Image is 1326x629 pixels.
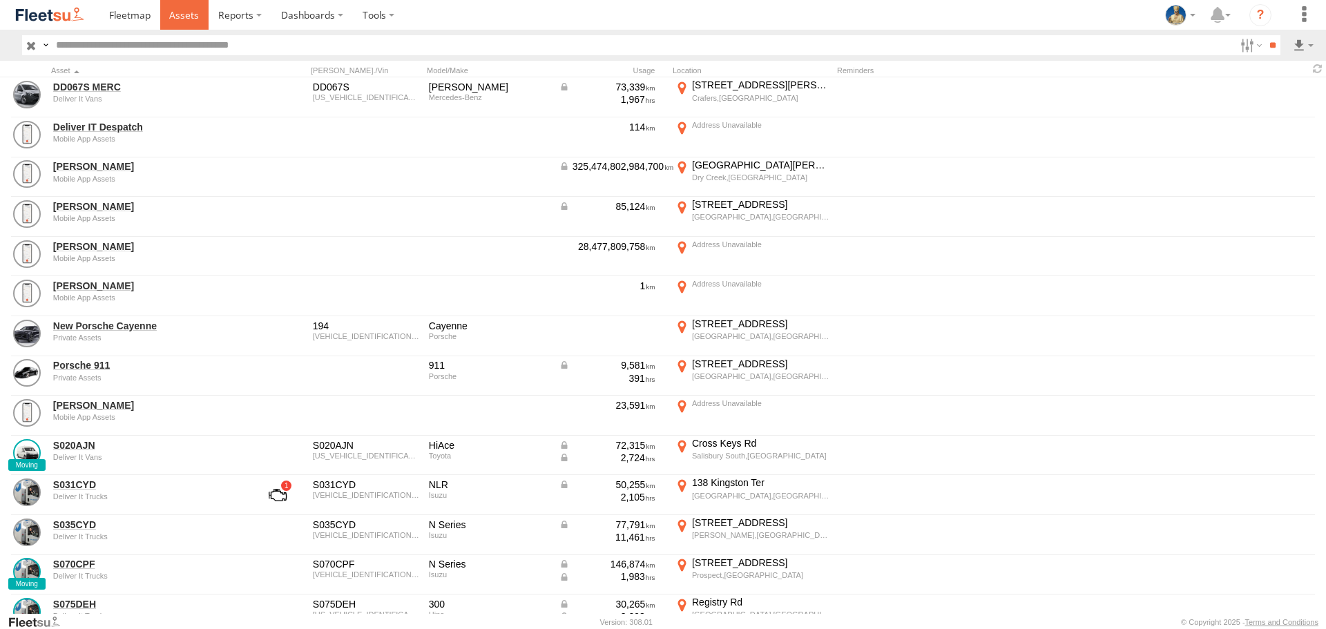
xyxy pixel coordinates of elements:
div: Dry Creek,[GEOGRAPHIC_DATA] [692,173,829,182]
div: [GEOGRAPHIC_DATA],[GEOGRAPHIC_DATA] [692,371,829,381]
a: S031CYD [53,478,242,491]
div: S035CYD [313,519,419,531]
div: Usage [557,66,667,75]
label: Click to View Current Location [673,278,832,315]
a: View Asset with Fault/s [252,478,303,512]
div: JAANLR85EM7101141 [313,570,419,579]
div: undefined [53,95,242,103]
a: S020AJN [53,439,242,452]
div: undefined [53,293,242,302]
div: Data from Vehicle CANbus [559,610,655,623]
div: 391 [559,372,655,385]
div: Cayenne [429,320,549,332]
label: Click to View Current Location [673,557,832,594]
div: [STREET_ADDRESS][PERSON_NAME] [692,79,829,91]
div: S031CYD [313,478,419,491]
div: [GEOGRAPHIC_DATA],[GEOGRAPHIC_DATA] [692,491,829,501]
a: DD067S MERC [53,81,242,93]
div: 2,105 [559,491,655,503]
div: Isuzu [429,531,549,539]
div: HiAce [429,439,549,452]
div: Cross Keys Rd [692,437,829,449]
a: View Asset Details [13,519,41,546]
div: Toyota [429,452,549,460]
div: undefined [53,214,242,222]
a: Porsche 911 [53,359,242,371]
div: © Copyright 2025 - [1181,618,1318,626]
div: undefined [53,532,242,541]
a: View Asset Details [13,121,41,148]
div: JAANLR85EM7106464 [313,491,419,499]
div: Data from Vehicle CANbus [559,598,655,610]
div: 1 [559,280,655,292]
div: S075DEH [313,598,419,610]
div: [STREET_ADDRESS] [692,516,829,529]
a: View Asset Details [13,320,41,347]
div: [STREET_ADDRESS] [692,198,829,211]
div: undefined [53,175,242,183]
div: JTFPT22P600006470 [313,452,419,460]
div: Location [673,66,832,75]
a: [PERSON_NAME] [53,280,242,292]
span: Refresh [1309,62,1326,75]
div: Reminders [837,66,1058,75]
div: N Series [429,558,549,570]
div: Mercedes-Benz [429,93,549,101]
label: Search Query [40,35,51,55]
div: 28,477,809,758 [559,240,655,253]
div: 138 Kingston Ter [692,476,829,489]
a: Deliver IT Despatch [53,121,242,133]
a: View Asset Details [13,478,41,506]
div: undefined [53,254,242,262]
a: [PERSON_NAME] [53,200,242,213]
a: View Asset Details [13,359,41,387]
a: Visit our Website [8,615,71,629]
div: 911 [429,359,549,371]
div: undefined [53,333,242,342]
div: Data from Vehicle CANbus [559,160,655,173]
div: [STREET_ADDRESS] [692,557,829,569]
a: [PERSON_NAME] [53,399,242,412]
label: Click to View Current Location [673,119,832,156]
div: S070CPF [313,558,419,570]
div: [STREET_ADDRESS] [692,358,829,370]
div: Porsche [429,332,549,340]
div: undefined [53,374,242,382]
div: Data from Vehicle CANbus [559,200,655,213]
label: Export results as... [1291,35,1315,55]
a: [PERSON_NAME] [53,240,242,253]
div: DD067S [313,81,419,93]
div: undefined [53,612,242,620]
div: undefined [53,413,242,421]
a: S035CYD [53,519,242,531]
div: 23,591 [559,399,655,412]
label: Click to View Current Location [673,318,832,355]
div: Data from Vehicle CANbus [559,478,655,491]
label: Click to View Current Location [673,516,832,554]
div: [GEOGRAPHIC_DATA],[GEOGRAPHIC_DATA] [692,212,829,222]
div: Porsche [429,372,549,380]
div: Data from Vehicle CANbus [559,570,655,583]
div: [GEOGRAPHIC_DATA],[GEOGRAPHIC_DATA] [692,610,829,619]
a: View Asset Details [13,280,41,307]
a: View Asset Details [13,240,41,268]
label: Click to View Current Location [673,358,832,395]
img: fleetsu-logo-horizontal.svg [14,6,86,24]
div: 1,967 [559,93,655,106]
div: Data from Vehicle CANbus [559,519,655,531]
a: View Asset Details [13,160,41,188]
div: Vito [429,81,549,93]
i: ? [1249,4,1271,26]
div: Salisbury South,[GEOGRAPHIC_DATA] [692,451,829,461]
div: S020AJN [313,439,419,452]
a: View Asset Details [13,200,41,228]
label: Click to View Current Location [673,159,832,196]
div: undefined [53,492,242,501]
div: 114 [559,121,655,133]
a: New Porsche Cayenne [53,320,242,332]
div: NLR [429,478,549,491]
div: JAANLR85EM7106499 [313,531,419,539]
div: Matt Draper [1160,5,1200,26]
div: [GEOGRAPHIC_DATA][PERSON_NAME] [692,159,829,171]
div: Registry Rd [692,596,829,608]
